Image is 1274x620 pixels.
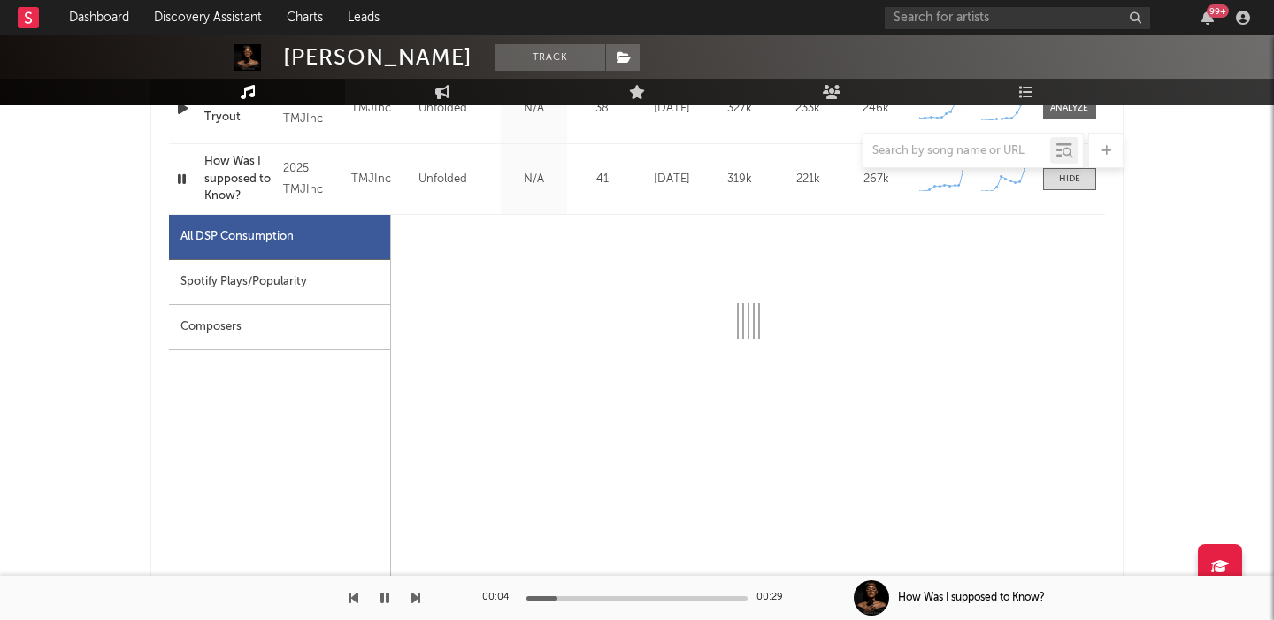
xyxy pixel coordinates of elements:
div: All DSP Consumption [169,215,390,260]
div: 41 [572,171,633,188]
a: This Aint No Tryout [204,91,274,126]
div: [PERSON_NAME] [283,44,472,71]
div: 327k [710,100,770,118]
div: Spotify Plays/Popularity [169,260,390,305]
a: How Was I supposed to Know? [204,153,274,205]
div: 00:04 [482,587,518,609]
div: Unfolded [418,98,467,119]
input: Search for artists [885,7,1150,29]
div: N/A [505,100,563,118]
div: Unfolded [418,169,467,190]
div: 2025 TMJInc [283,158,342,201]
div: 99 + [1207,4,1229,18]
div: 233k [779,100,838,118]
div: 00:29 [756,587,792,609]
div: All DSP Consumption [180,226,294,248]
input: Search by song name or URL [863,144,1050,158]
div: TMJInc [351,98,410,119]
div: N/A [505,171,563,188]
div: How Was I supposed to Know? [898,590,1045,606]
div: 246k [847,100,906,118]
div: TMJInc [351,169,410,190]
div: 221k [779,171,838,188]
div: [DATE] [642,171,702,188]
div: 267k [847,171,906,188]
button: Track [495,44,605,71]
div: [DATE] [642,100,702,118]
div: 2025 TMJInc [283,88,342,130]
div: Composers [169,305,390,350]
div: 319k [710,171,770,188]
button: 99+ [1201,11,1214,25]
div: 38 [572,100,633,118]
